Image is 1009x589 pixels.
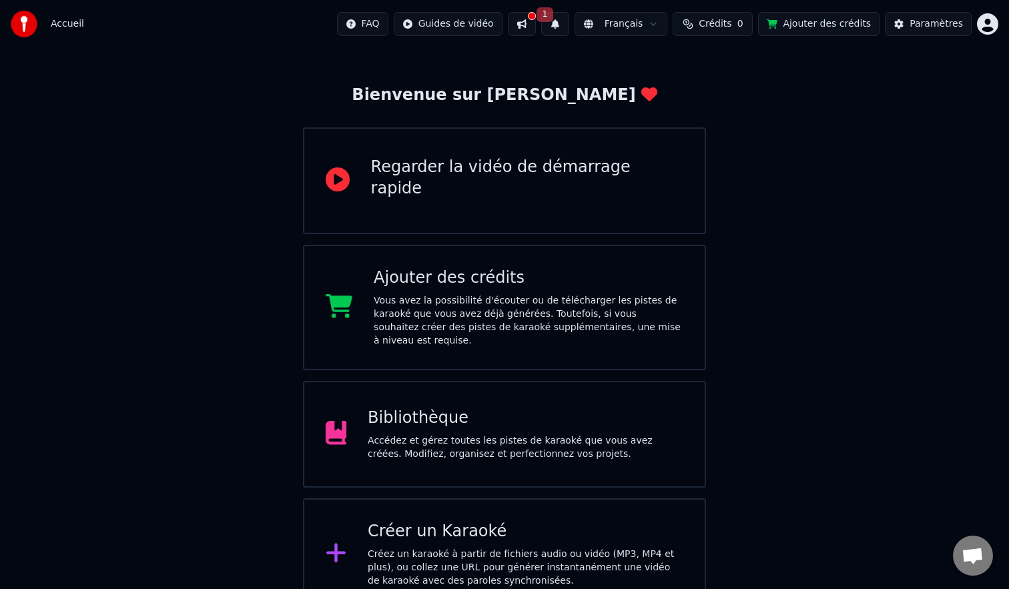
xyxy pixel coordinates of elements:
[368,408,683,429] div: Bibliothèque
[953,536,993,576] a: Ouvrir le chat
[368,548,683,588] div: Créez un karaoké à partir de fichiers audio ou vidéo (MP3, MP4 et plus), ou collez une URL pour g...
[758,12,880,36] button: Ajouter des crédits
[537,7,554,22] span: 1
[885,12,972,36] button: Paramètres
[699,17,731,31] span: Crédits
[374,294,683,348] div: Vous avez la possibilité d'écouter ou de télécharger les pistes de karaoké que vous avez déjà gén...
[374,267,683,289] div: Ajouter des crédits
[352,85,657,106] div: Bienvenue sur [PERSON_NAME]
[541,12,569,36] button: 1
[368,521,683,542] div: Créer un Karaoké
[673,12,753,36] button: Crédits0
[394,12,502,36] button: Guides de vidéo
[737,17,743,31] span: 0
[337,12,388,36] button: FAQ
[51,17,84,31] nav: breadcrumb
[51,17,84,31] span: Accueil
[910,17,963,31] div: Paramètres
[11,11,37,37] img: youka
[371,157,684,199] div: Regarder la vidéo de démarrage rapide
[368,434,683,461] div: Accédez et gérez toutes les pistes de karaoké que vous avez créées. Modifiez, organisez et perfec...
